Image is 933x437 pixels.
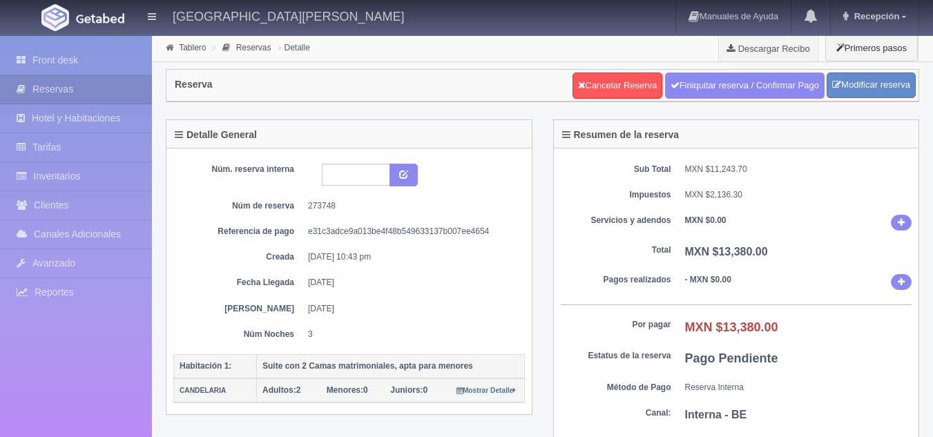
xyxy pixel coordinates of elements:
[456,387,517,394] small: Mostrar Detalle
[180,387,226,394] small: CANDELARIA
[561,407,671,419] dt: Canal:
[76,13,124,23] img: Getabed
[275,41,314,54] li: Detalle
[827,72,916,98] a: Modificar reserva
[561,319,671,331] dt: Por pagar
[308,277,514,289] dd: [DATE]
[175,79,213,90] h4: Reserva
[184,277,294,289] dt: Fecha Llegada
[562,130,680,140] h4: Resumen de la reserva
[685,164,912,175] dd: MXN $11,243.70
[685,189,912,201] dd: MXN $2,136.30
[308,329,514,340] dd: 3
[184,200,294,212] dt: Núm de reserva
[262,385,300,395] span: 2
[308,303,514,315] dd: [DATE]
[456,385,517,395] a: Mostrar Detalle
[327,385,363,395] strong: Menores:
[685,215,727,225] b: MXN $0.00
[561,382,671,394] dt: Método de Pago
[561,244,671,256] dt: Total
[173,7,404,24] h4: [GEOGRAPHIC_DATA][PERSON_NAME]
[308,200,514,212] dd: 273748
[573,72,662,99] a: Cancelar Reserva
[561,274,671,286] dt: Pagos realizados
[561,189,671,201] dt: Impuestos
[851,11,900,21] span: Recepción
[236,43,271,52] a: Reservas
[685,409,747,420] b: Interna - BE
[685,382,912,394] dd: Reserva Interna
[561,215,671,226] dt: Servicios y adendos
[719,35,818,62] a: Descargar Recibo
[825,35,918,61] button: Primeros pasos
[41,4,69,31] img: Getabed
[257,354,525,378] th: Suite con 2 Camas matrimoniales, apta para menores
[561,350,671,362] dt: Estatus de la reserva
[184,164,294,175] dt: Núm. reserva interna
[184,251,294,263] dt: Creada
[685,320,778,334] b: MXN $13,380.00
[262,385,296,395] strong: Adultos:
[184,226,294,237] dt: Referencia de pago
[685,246,768,258] b: MXN $13,380.00
[561,164,671,175] dt: Sub Total
[175,130,257,140] h4: Detalle General
[308,226,514,237] dd: e31c3adce9a013be4f48b549633137b007ee4654
[180,361,231,371] b: Habitación 1:
[327,385,368,395] span: 0
[184,303,294,315] dt: [PERSON_NAME]
[685,275,731,284] b: - MXN $0.00
[179,43,206,52] a: Tablero
[685,351,778,365] b: Pago Pendiente
[308,251,514,263] dd: [DATE] 10:43 pm
[184,329,294,340] dt: Núm Noches
[390,385,427,395] span: 0
[390,385,423,395] strong: Juniors:
[665,72,825,99] a: Finiquitar reserva / Confirmar Pago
